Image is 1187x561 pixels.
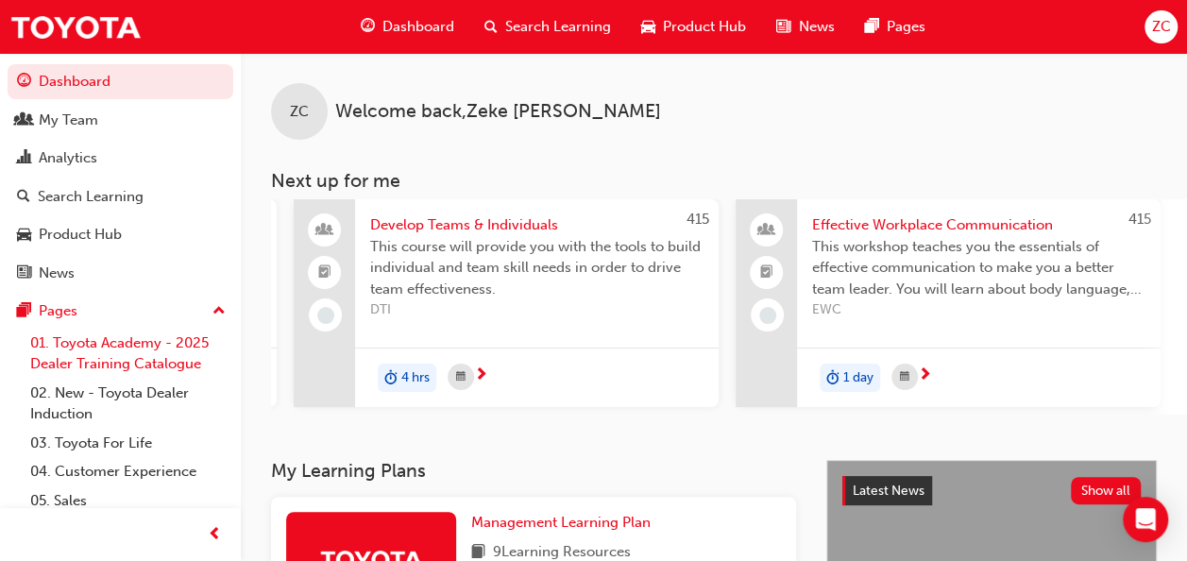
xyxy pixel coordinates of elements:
[17,303,31,320] span: pages-icon
[8,256,233,291] a: News
[17,74,31,91] span: guage-icon
[318,218,331,243] span: people-icon
[17,265,31,282] span: news-icon
[23,486,233,516] a: 05. Sales
[812,299,1145,321] span: EWC
[335,101,661,123] span: Welcome back , Zeke [PERSON_NAME]
[505,16,611,38] span: Search Learning
[918,367,932,384] span: next-icon
[853,483,924,499] span: Latest News
[736,199,1161,407] a: 415Effective Workplace CommunicationThis workshop teaches you the essentials of effective communi...
[1151,16,1170,38] span: ZC
[23,329,233,379] a: 01. Toyota Academy - 2025 Dealer Training Catalogue
[1128,211,1151,228] span: 415
[39,110,98,131] div: My Team
[687,211,709,228] span: 415
[471,512,658,534] a: Management Learning Plan
[759,307,776,324] span: learningRecordVerb_NONE-icon
[317,307,334,324] span: learningRecordVerb_NONE-icon
[812,214,1145,236] span: Effective Workplace Communication
[370,214,704,236] span: Develop Teams & Individuals
[39,224,122,246] div: Product Hub
[17,227,31,244] span: car-icon
[641,15,655,39] span: car-icon
[39,300,77,322] div: Pages
[760,218,773,243] span: people-icon
[8,179,233,214] a: Search Learning
[17,189,30,206] span: search-icon
[370,299,704,321] span: DTI
[271,460,796,482] h3: My Learning Plans
[38,186,144,208] div: Search Learning
[1071,477,1142,504] button: Show all
[294,199,719,407] a: 415Develop Teams & IndividualsThis course will provide you with the tools to build individual and...
[370,236,704,300] span: This course will provide you with the tools to build individual and team skill needs in order to ...
[39,263,75,284] div: News
[23,429,233,458] a: 03. Toyota For Life
[241,170,1187,192] h3: Next up for me
[8,217,233,252] a: Product Hub
[17,150,31,167] span: chart-icon
[760,261,773,285] span: booktick-icon
[1145,10,1178,43] button: ZC
[401,367,430,389] span: 4 hrs
[886,16,924,38] span: Pages
[469,8,626,46] a: search-iconSearch Learning
[8,103,233,138] a: My Team
[626,8,761,46] a: car-iconProduct Hub
[8,60,233,294] button: DashboardMy TeamAnalyticsSearch LearningProduct HubNews
[361,15,375,39] span: guage-icon
[8,294,233,329] button: Pages
[826,365,839,390] span: duration-icon
[9,6,142,48] img: Trak
[812,236,1145,300] span: This workshop teaches you the essentials of effective communication to make you a better team lea...
[900,365,909,389] span: calendar-icon
[8,64,233,99] a: Dashboard
[474,367,488,384] span: next-icon
[864,15,878,39] span: pages-icon
[8,141,233,176] a: Analytics
[1123,497,1168,542] div: Open Intercom Messenger
[471,514,651,531] span: Management Learning Plan
[761,8,849,46] a: news-iconNews
[39,147,97,169] div: Analytics
[798,16,834,38] span: News
[384,365,398,390] span: duration-icon
[776,15,790,39] span: news-icon
[484,15,498,39] span: search-icon
[849,8,940,46] a: pages-iconPages
[23,379,233,429] a: 02. New - Toyota Dealer Induction
[212,299,226,324] span: up-icon
[842,476,1141,506] a: Latest NewsShow all
[318,261,331,285] span: booktick-icon
[17,112,31,129] span: people-icon
[456,365,466,389] span: calendar-icon
[208,523,222,547] span: prev-icon
[843,367,873,389] span: 1 day
[663,16,746,38] span: Product Hub
[346,8,469,46] a: guage-iconDashboard
[290,101,309,123] span: ZC
[23,457,233,486] a: 04. Customer Experience
[382,16,454,38] span: Dashboard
